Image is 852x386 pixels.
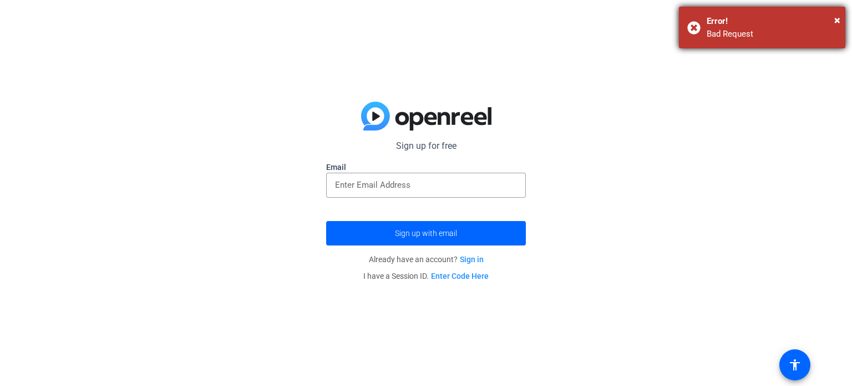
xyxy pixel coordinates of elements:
[707,15,837,28] div: Error!
[361,102,491,131] img: blue-gradient.svg
[326,162,526,173] label: Email
[326,139,526,153] p: Sign up for free
[460,255,484,264] a: Sign in
[834,13,840,27] span: ×
[788,358,802,372] mat-icon: accessibility
[369,255,484,264] span: Already have an account?
[431,272,489,280] a: Enter Code Here
[834,12,840,28] button: Close
[363,272,489,280] span: I have a Session ID.
[326,221,526,245] button: Sign up with email
[335,178,517,192] input: Enter Email Address
[707,28,837,41] div: Bad Request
